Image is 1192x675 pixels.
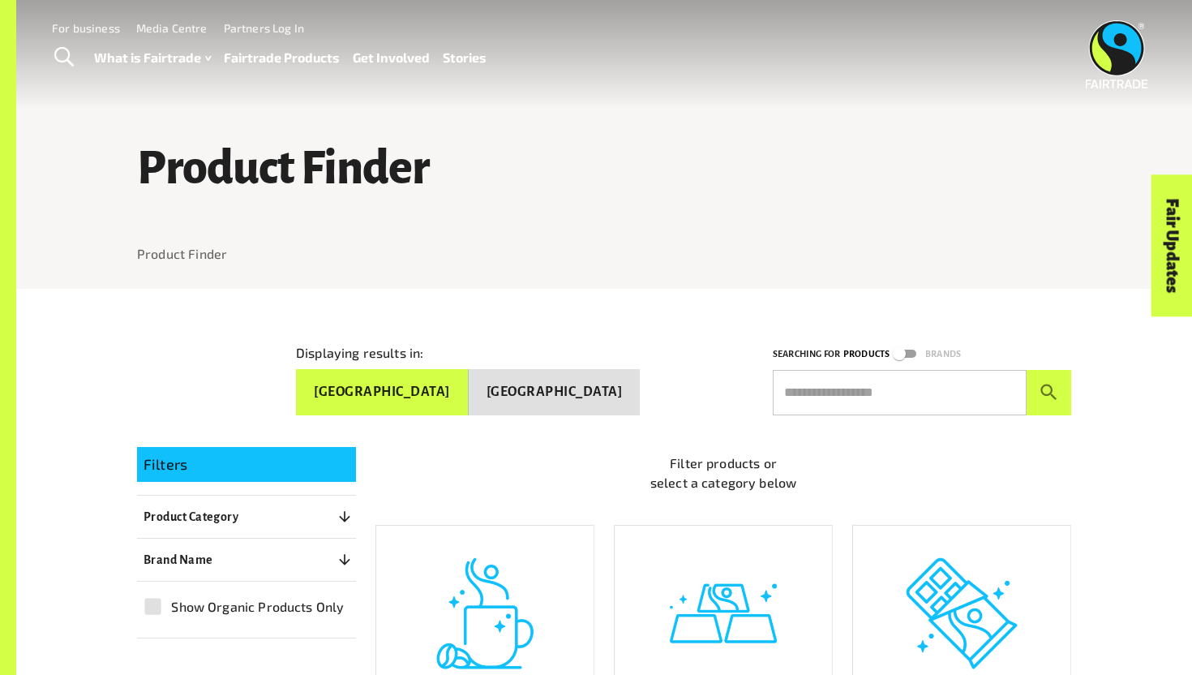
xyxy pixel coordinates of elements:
[94,46,211,70] a: What is Fairtrade
[296,369,469,415] button: [GEOGRAPHIC_DATA]
[843,346,890,362] p: Products
[137,545,356,574] button: Brand Name
[171,597,344,617] span: Show Organic Products Only
[469,369,641,415] button: [GEOGRAPHIC_DATA]
[224,21,304,35] a: Partners Log In
[144,454,349,475] p: Filters
[296,343,423,363] p: Displaying results in:
[136,21,208,35] a: Media Centre
[773,346,840,362] p: Searching for
[1086,20,1148,88] img: Fairtrade Australia New Zealand logo
[443,46,487,70] a: Stories
[144,550,213,570] p: Brand Name
[44,37,84,78] a: Toggle Search
[137,244,1071,264] nav: breadcrumb
[137,143,1071,193] h1: Product Finder
[375,454,1071,492] p: Filter products or select a category below
[224,46,340,70] a: Fairtrade Products
[137,246,227,261] a: Product Finder
[353,46,430,70] a: Get Involved
[52,21,120,35] a: For business
[925,346,961,362] p: Brands
[144,507,238,527] p: Product Category
[137,502,356,531] button: Product Category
